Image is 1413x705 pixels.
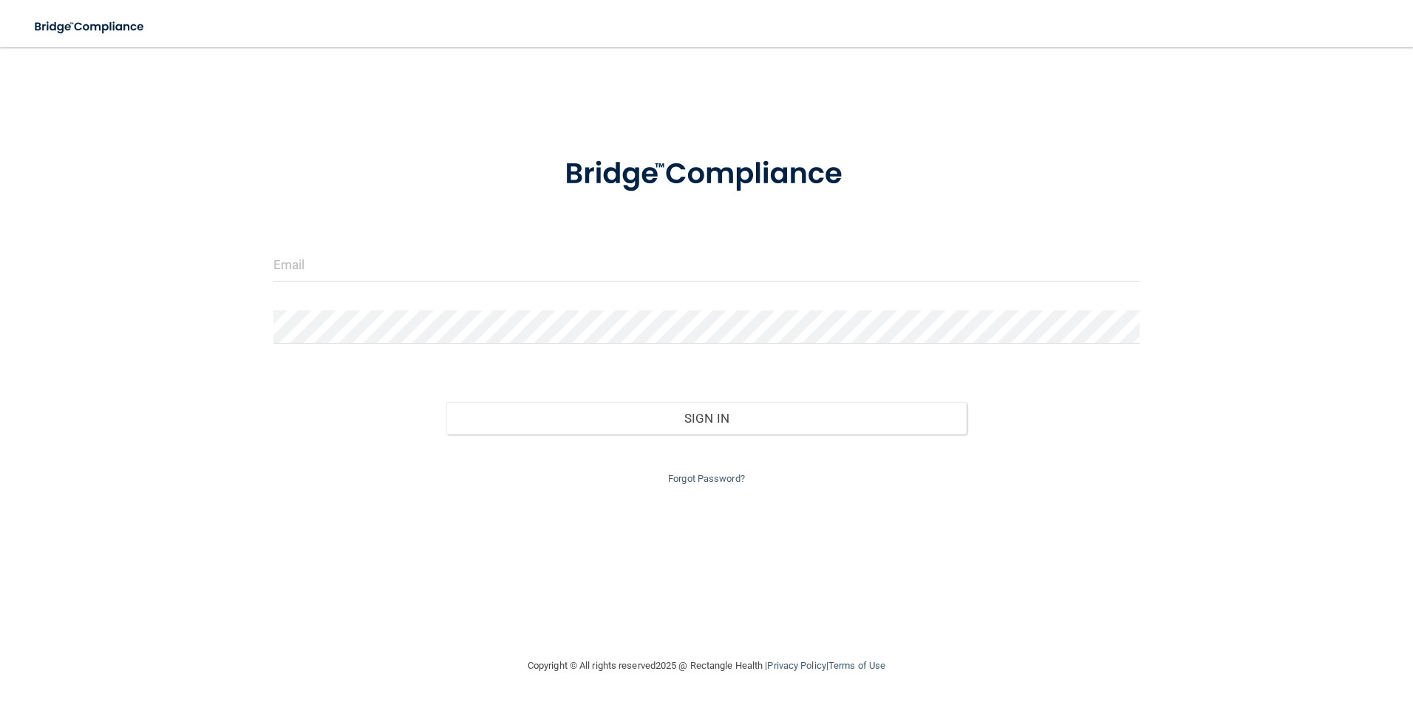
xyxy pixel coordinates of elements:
[767,660,825,671] a: Privacy Policy
[273,248,1140,282] input: Email
[437,642,976,689] div: Copyright © All rights reserved 2025 @ Rectangle Health | |
[446,402,967,435] button: Sign In
[828,660,885,671] a: Terms of Use
[668,473,745,484] a: Forgot Password?
[534,136,879,213] img: bridge_compliance_login_screen.278c3ca4.svg
[22,12,158,42] img: bridge_compliance_login_screen.278c3ca4.svg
